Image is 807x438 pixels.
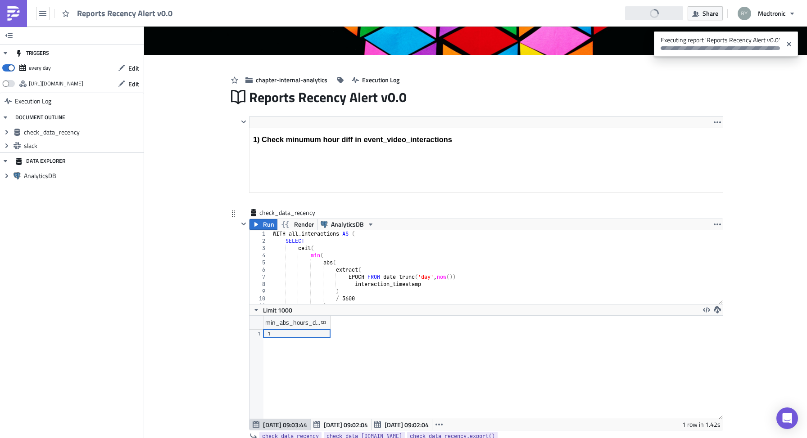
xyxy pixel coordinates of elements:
[263,305,292,315] span: Limit 1000
[263,219,274,230] span: Run
[249,302,271,309] div: 11
[259,208,316,217] span: check_data_recency
[347,73,404,87] button: Execution Log
[29,61,51,75] div: every day
[4,4,451,21] body: Rich Text Area. Press ALT-0 for help.
[4,7,470,16] body: Rich Text Area. Press ALT-0 for help.
[4,4,470,11] body: Rich Text Area. Press ALT-0 for help.
[249,89,408,106] span: Reports Recency Alert v0.0
[249,266,271,273] div: 6
[4,4,451,11] p: 🚨 Data out of date: Reports have been disabled 🚨
[776,407,798,429] div: Open Intercom Messenger
[737,6,752,21] img: Avatar
[249,419,311,430] button: [DATE] 09:03:44
[238,219,249,229] button: Hide content
[263,420,307,429] span: [DATE] 09:03:44
[249,288,271,295] div: 9
[4,4,470,11] p: {% endif %}
[256,75,327,85] span: chapter-internal-analytics
[249,128,723,192] iframe: Rich Text Area
[249,230,271,237] div: 1
[249,259,271,266] div: 5
[15,109,65,125] div: DOCUMENT OUTLINE
[238,116,249,127] button: Hide content
[77,8,173,18] span: Reports Recency Alert v0.0
[265,316,321,329] div: min_abs_hours_diff
[362,75,399,85] span: Execution Log
[15,45,49,61] div: TRIGGERS
[317,219,377,230] button: AnalyticsDB
[249,219,277,230] button: Run
[113,77,144,91] button: Edit
[249,273,271,281] div: 7
[29,77,83,90] div: https://pushmetrics.io/api/v1/report/1Eoqd75lNe/webhook?token=28cb36a046464baaaea2e33b525889e2
[324,420,368,429] span: [DATE] 09:02:04
[4,13,323,21] em: This is greater than our tolerance threshold of 12 hours and reports have been disabled until our...
[128,79,139,89] span: Edit
[267,329,326,338] div: 1
[385,420,429,429] span: [DATE] 09:02:04
[249,281,271,288] div: 8
[15,93,51,109] span: Execution Log
[113,61,144,75] button: Edit
[4,7,470,16] h3: 2) If diff is greater than 12 hours, reports will pause, alerts to be sent to internal analytics.
[249,252,271,259] div: 4
[371,419,432,430] button: [DATE] 09:02:04
[758,9,785,18] span: Medtronic
[6,6,21,21] img: PushMetrics
[654,31,782,54] span: Executing report 'Reports Recency Alert v0.0'
[24,172,141,180] span: AnalyticsDB
[4,4,470,11] p: {% if check_data_[DOMAIN_NAME][0].min_abs_hours_diff > 12 %}
[249,245,271,252] div: 3
[703,9,718,18] span: Share
[241,73,332,87] button: chapter-internal-analytics
[277,219,318,230] button: Render
[782,34,796,54] button: Close
[732,4,800,23] button: Medtronic
[310,419,372,430] button: [DATE] 09:02:04
[249,237,271,245] div: 2
[331,219,364,230] span: AnalyticsDB
[682,419,721,430] div: 1 row in 1.42s
[688,6,723,20] button: Share
[128,63,139,73] span: Edit
[15,153,65,169] div: DATA EXPLORER
[24,142,141,150] span: slack
[249,295,271,302] div: 10
[294,219,314,230] span: Render
[249,304,295,315] button: Limit 1000
[24,128,141,136] span: check_data_recency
